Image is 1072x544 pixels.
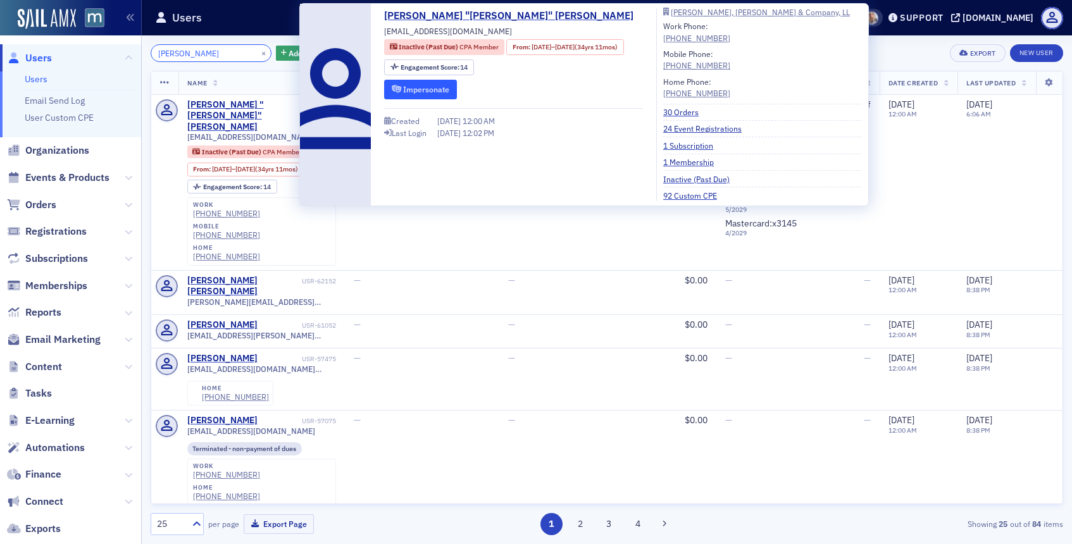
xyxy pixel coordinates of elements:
span: Content [25,360,62,374]
span: Exports [25,522,61,536]
div: [DOMAIN_NAME] [963,12,1033,23]
time: 8:38 PM [966,285,990,294]
button: 1 [540,513,563,535]
span: [DATE] [888,99,914,110]
button: 3 [598,513,620,535]
a: Reports [7,306,61,319]
span: $0.00 [685,319,707,330]
a: [PHONE_NUMBER] [663,32,730,44]
div: USR-61052 [259,321,336,330]
span: Subscriptions [25,252,88,266]
time: 8:38 PM [966,330,990,339]
span: [DATE] [437,128,463,138]
a: Inactive (Past Due) [663,173,739,185]
a: SailAMX [18,9,76,29]
a: Finance [7,467,61,481]
div: [PERSON_NAME] [187,353,258,364]
div: From: 1990-07-30 00:00:00 [506,39,623,55]
div: home [193,244,260,252]
span: Connect [25,495,63,509]
span: — [508,352,515,364]
span: [PERSON_NAME][EMAIL_ADDRESS][PERSON_NAME][DOMAIN_NAME] [187,297,336,307]
div: Engagement Score: 14 [384,59,474,75]
button: [DOMAIN_NAME] [951,13,1038,22]
button: Export Page [244,514,314,534]
a: Connect [7,495,63,509]
span: 5 / 2029 [725,206,797,214]
span: Inactive (Past Due) [202,147,263,156]
span: — [508,414,515,426]
div: Mobile Phone: [663,48,730,71]
a: [PHONE_NUMBER] [663,59,730,71]
span: [EMAIL_ADDRESS][DOMAIN_NAME] [187,426,315,436]
input: Search… [151,44,271,62]
span: Engagement Score : [401,63,461,71]
img: SailAMX [85,8,104,28]
span: — [864,352,871,364]
a: Users [7,51,52,65]
span: — [864,275,871,286]
span: 12:00 AM [463,116,495,126]
time: 6:06 AM [966,109,991,118]
a: [PERSON_NAME] "[PERSON_NAME]" [PERSON_NAME] [384,8,643,23]
a: [PERSON_NAME] [187,319,258,331]
span: Registrations [25,225,87,238]
a: [PHONE_NUMBER] [663,87,730,99]
span: Engagement Score : [203,182,263,191]
a: 1 Subscription [663,140,723,151]
div: Export [970,50,996,57]
time: 12:00 AM [888,426,917,435]
a: E-Learning [7,414,75,428]
a: Organizations [7,144,89,158]
div: home [193,484,260,491]
button: AddFilter [276,46,328,61]
span: — [725,319,732,330]
a: New User [1010,44,1063,62]
div: home [202,385,269,392]
div: Last Login [392,130,427,137]
time: 12:00 AM [888,364,917,373]
a: [PERSON_NAME] [187,415,258,426]
span: From : [513,42,532,53]
span: [DATE] [437,116,463,126]
span: Inactive (Past Due) [399,42,459,51]
span: Emily Trott [865,11,878,25]
span: Email Marketing [25,333,101,347]
div: USR-57075 [259,417,336,425]
span: Profile [1041,7,1063,29]
span: [DATE] [235,164,255,173]
span: $0.00 [685,352,707,364]
span: Reports [25,306,61,319]
a: Email Send Log [25,95,85,106]
div: From: 1990-07-30 00:00:00 [187,163,304,176]
a: [PERSON_NAME] [PERSON_NAME] [187,275,300,297]
span: — [725,275,732,286]
button: × [258,47,270,58]
a: [PHONE_NUMBER] [193,209,260,218]
span: [DATE] [966,414,992,426]
a: [PHONE_NUMBER] [193,252,260,261]
span: [DATE] [966,319,992,330]
a: [PERSON_NAME], [PERSON_NAME] & Company, LL [663,8,861,16]
span: $0.00 [685,275,707,286]
a: [PHONE_NUMBER] [202,392,269,402]
span: 4 / 2029 [725,229,797,237]
div: [PERSON_NAME] "[PERSON_NAME]" [PERSON_NAME] [187,99,300,133]
span: CPA Member [459,42,499,51]
time: 8:38 PM [966,426,990,435]
span: [DATE] [888,352,914,364]
a: 1 Membership [663,156,723,168]
span: — [354,414,361,426]
div: Home Phone: [663,76,730,99]
span: — [508,319,515,330]
div: [PERSON_NAME], [PERSON_NAME] & Company, LL [671,9,850,16]
button: 4 [626,513,649,535]
span: [EMAIL_ADDRESS][DOMAIN_NAME] [187,132,315,142]
span: [EMAIL_ADDRESS][DOMAIN_NAME] [384,25,512,37]
div: – (34yrs 11mos) [212,165,298,173]
span: Users [25,51,52,65]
